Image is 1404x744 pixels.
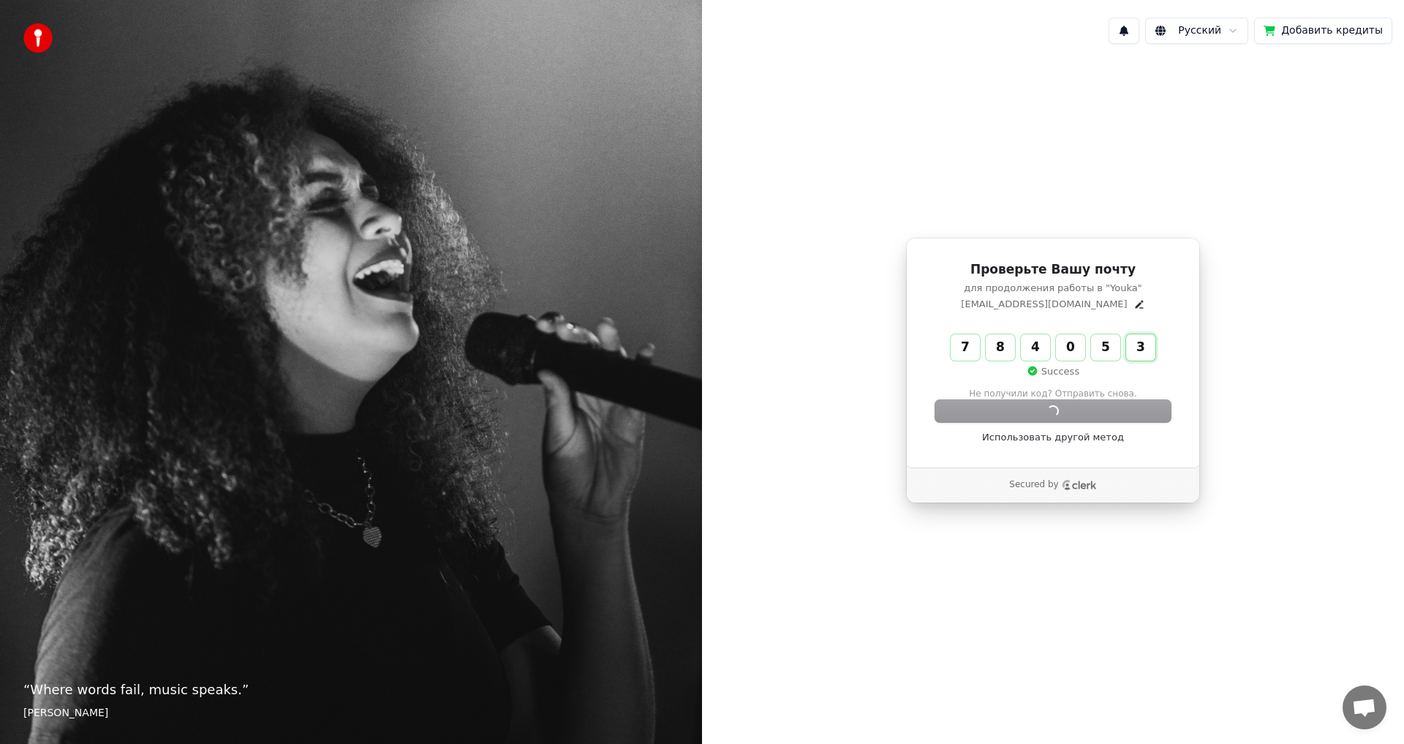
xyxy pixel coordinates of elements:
[1062,480,1097,490] a: Clerk logo
[1254,18,1392,44] button: Добавить кредиты
[951,334,1185,361] input: Enter verification code
[23,680,679,700] p: “ Where words fail, music speaks. ”
[1027,365,1079,378] p: Success
[935,282,1171,295] p: для продолжения работы в "Youka"
[1343,685,1386,729] div: Открытый чат
[1009,479,1058,491] p: Secured by
[961,298,1127,311] p: [EMAIL_ADDRESS][DOMAIN_NAME]
[1133,298,1145,310] button: Edit
[935,261,1171,279] h1: Проверьте Вашу почту
[982,431,1124,444] a: Использовать другой метод
[23,706,679,721] footer: [PERSON_NAME]
[23,23,53,53] img: youka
